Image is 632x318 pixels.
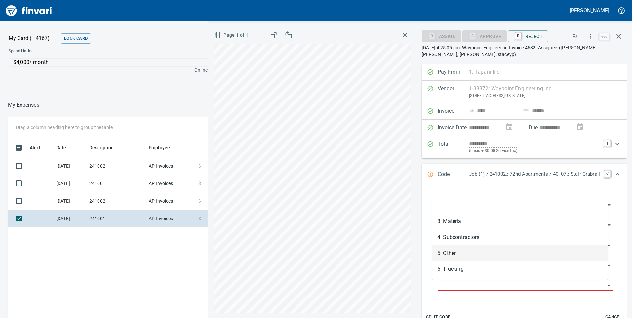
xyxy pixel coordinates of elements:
p: [DATE] 4:25:05 pm. Waypoint Engineering Invoice 4682. Assignee: ([PERSON_NAME], [PERSON_NAME], [P... [422,44,627,58]
span: Alert [30,144,49,152]
button: Flag [567,29,582,44]
span: Reject [513,31,543,42]
button: Open [604,261,613,270]
span: Description [89,144,114,152]
button: Lock Card [61,33,91,44]
button: Open [604,241,613,250]
img: Finvari [4,3,54,19]
a: T [604,140,611,147]
span: Alert [30,144,40,152]
td: AP Invoices [146,157,196,175]
p: $4,000 / month [13,59,220,66]
td: 241001 [87,210,146,227]
span: Description [89,144,123,152]
button: [PERSON_NAME] [568,5,611,16]
a: esc [599,33,609,40]
div: Expand [422,136,627,158]
li: 3: Material [432,214,608,229]
span: Spend Limits [9,48,128,55]
li: 6: Trucking [432,261,608,277]
span: $ [198,215,201,222]
td: [DATE] [54,210,87,227]
td: 241001 [87,175,146,192]
a: R [515,32,521,40]
button: Page 1 of 1 [212,29,251,41]
span: Amount [201,144,226,152]
p: Code [438,170,469,179]
p: (basis + $0.00 Service tax) [469,148,600,154]
span: $ [198,180,201,187]
span: Employee [149,144,170,152]
td: [DATE] [54,192,87,210]
p: Online allowed [3,67,225,73]
p: Job (1) / 241002.: 72nd Apartments / 40. 07.: Stair Grabrail [469,170,600,178]
span: Date [56,144,75,152]
td: [DATE] [54,175,87,192]
span: Lock Card [64,35,88,42]
button: Open [604,200,613,210]
p: Drag a column heading here to group the table [16,124,113,131]
span: Page 1 of 1 [214,31,248,39]
h5: [PERSON_NAME] [570,7,609,14]
span: Date [56,144,66,152]
li: 4: Subcontractors [432,229,608,245]
td: 241002 [87,157,146,175]
span: $ [198,163,201,169]
td: AP Invoices [146,210,196,227]
div: Cost Type required [462,33,507,39]
div: Expand [422,164,627,185]
button: Close [604,281,613,290]
a: C [604,170,611,177]
div: Assign [422,33,461,39]
span: $ [198,198,201,204]
span: Close invoice [598,28,627,44]
button: More [583,29,598,44]
p: Total [438,140,469,154]
span: 1,088.94 [208,198,226,204]
span: Employee [149,144,178,152]
td: AP Invoices [146,175,196,192]
p: My Expenses [8,101,39,109]
nav: breadcrumb [8,101,39,109]
button: Open [604,220,613,230]
span: 2,850.00 [208,180,226,187]
td: 241002 [87,192,146,210]
td: [DATE] [54,157,87,175]
button: RReject [508,30,548,42]
span: 1,200.00 [208,215,226,222]
p: My Card (···4167) [9,34,58,42]
li: 5: Other [432,245,608,261]
td: AP Invoices [146,192,196,210]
